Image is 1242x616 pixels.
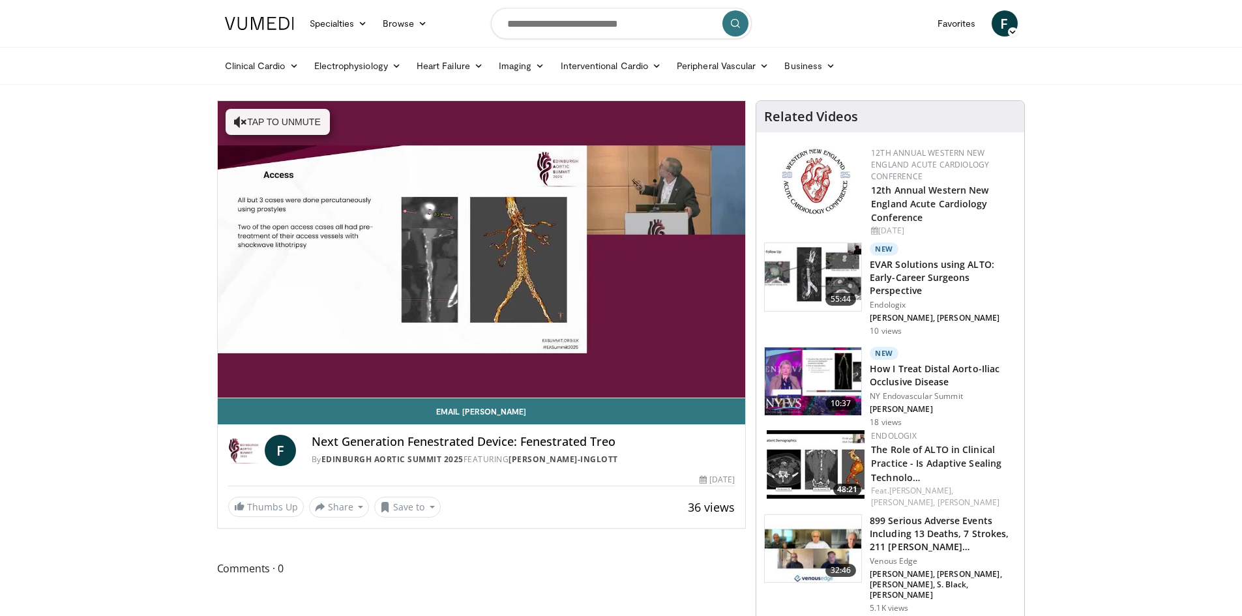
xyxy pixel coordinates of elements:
[871,225,1014,237] div: [DATE]
[833,484,861,495] span: 48:21
[765,347,861,415] img: 4b355214-b789-4d36-b463-674db39b8a24.150x105_q85_crop-smart_upscale.jpg
[309,497,370,518] button: Share
[930,10,984,37] a: Favorites
[225,17,294,30] img: VuMedi Logo
[764,242,1016,336] a: 55:44 New EVAR Solutions using ALTO: Early-Career Surgeons Perspective Endologix [PERSON_NAME], [...
[825,293,857,306] span: 55:44
[509,454,618,465] a: [PERSON_NAME]-Inglott
[218,101,746,398] video-js: Video Player
[553,53,670,79] a: Interventional Cardio
[764,109,858,125] h4: Related Videos
[870,347,898,360] p: New
[374,497,441,518] button: Save to
[302,10,376,37] a: Specialties
[870,417,902,428] p: 18 views
[870,242,898,256] p: New
[871,184,988,224] a: 12th Annual Western New England Acute Cardiology Conference
[767,430,865,499] a: 48:21
[870,569,1016,600] p: [PERSON_NAME], [PERSON_NAME], [PERSON_NAME], S. Black, [PERSON_NAME]
[870,391,1016,402] p: NY Endovascular Summit
[765,515,861,583] img: 2334b6cc-ba6f-4e47-8c88-f3f3fe785331.150x105_q85_crop-smart_upscale.jpg
[217,560,747,577] span: Comments 0
[870,326,902,336] p: 10 views
[870,362,1016,389] h3: How I Treat Distal Aorto-Iliac Occlusive Disease
[765,243,861,311] img: 10d3d5a6-40a9-4e7b-ac4b-ca2629539116.150x105_q85_crop-smart_upscale.jpg
[870,556,1016,566] p: Venous Edge
[228,497,304,517] a: Thumbs Up
[938,497,999,508] a: [PERSON_NAME]
[218,398,746,424] a: Email [PERSON_NAME]
[375,10,435,37] a: Browse
[700,474,735,486] div: [DATE]
[871,147,989,182] a: 12th Annual Western New England Acute Cardiology Conference
[491,53,553,79] a: Imaging
[825,564,857,577] span: 32:46
[870,258,1016,297] h3: EVAR Solutions using ALTO: Early-Career Surgeons Perspective
[409,53,491,79] a: Heart Failure
[764,347,1016,428] a: 10:37 New How I Treat Distal Aorto-Iliac Occlusive Disease NY Endovascular Summit [PERSON_NAME] 1...
[871,485,1014,508] div: Feat.
[312,435,735,449] h4: Next Generation Fenestrated Device: Fenestrated Treo
[780,147,852,216] img: 0954f259-7907-4053-a817-32a96463ecc8.png.150x105_q85_autocrop_double_scale_upscale_version-0.2.png
[228,435,259,466] img: Edinburgh Aortic Summit 2025
[669,53,776,79] a: Peripheral Vascular
[825,397,857,410] span: 10:37
[870,404,1016,415] p: [PERSON_NAME]
[870,313,1016,323] p: [PERSON_NAME], [PERSON_NAME]
[870,514,1016,553] h3: 899 Serious Adverse Events Including 13 Deaths, 7 Strokes, 211 [PERSON_NAME]…
[767,430,865,499] img: 6d46e95c-94a7-4151-809a-98b23d167fbd.150x105_q85_crop-smart_upscale.jpg
[889,485,953,496] a: [PERSON_NAME],
[992,10,1018,37] a: F
[226,109,330,135] button: Tap to unmute
[776,53,843,79] a: Business
[321,454,464,465] a: Edinburgh Aortic Summit 2025
[688,499,735,515] span: 36 views
[217,53,306,79] a: Clinical Cardio
[870,300,1016,310] p: Endologix
[312,454,735,465] div: By FEATURING
[764,514,1016,613] a: 32:46 899 Serious Adverse Events Including 13 Deaths, 7 Strokes, 211 [PERSON_NAME]… Venous Edge [...
[871,497,935,508] a: [PERSON_NAME],
[871,430,917,441] a: Endologix
[265,435,296,466] a: F
[870,603,908,613] p: 5.1K views
[306,53,409,79] a: Electrophysiology
[491,8,752,39] input: Search topics, interventions
[871,443,1001,483] a: The Role of ALTO in Clinical Practice - Is Adaptive Sealing Technolo…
